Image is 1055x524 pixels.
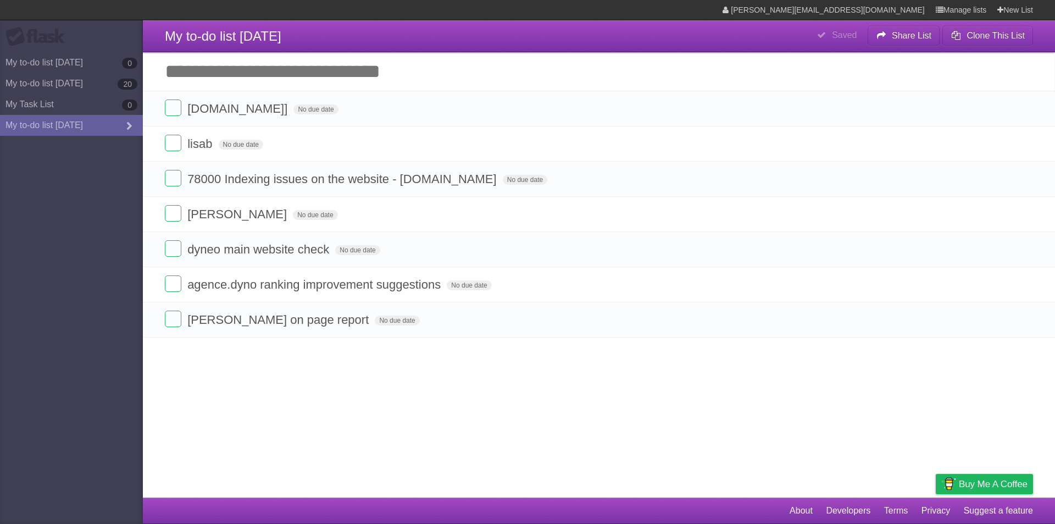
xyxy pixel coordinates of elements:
[219,140,263,150] span: No due date
[187,278,443,291] span: agence.dyno ranking improvement suggestions
[892,31,931,40] b: Share List
[187,242,332,256] span: dyneo main website check
[790,500,813,521] a: About
[941,475,956,493] img: Buy me a coffee
[959,475,1028,494] span: Buy me a coffee
[187,102,290,115] span: [DOMAIN_NAME]]
[293,210,337,220] span: No due date
[187,172,499,186] span: 78000 Indexing issues on the website - [DOMAIN_NAME]
[832,30,857,40] b: Saved
[936,474,1033,494] a: Buy me a coffee
[921,500,950,521] a: Privacy
[942,26,1033,46] button: Clone This List
[165,135,181,151] label: Done
[165,275,181,292] label: Done
[447,280,491,290] span: No due date
[122,100,137,111] b: 0
[187,207,290,221] span: [PERSON_NAME]
[335,245,380,255] span: No due date
[118,79,137,90] b: 20
[868,26,940,46] button: Share List
[165,311,181,327] label: Done
[375,316,419,326] span: No due date
[165,100,181,116] label: Done
[122,58,137,69] b: 0
[165,170,181,186] label: Done
[165,205,181,222] label: Done
[165,29,281,43] span: My to-do list [DATE]
[503,175,547,185] span: No due date
[967,31,1025,40] b: Clone This List
[187,137,215,151] span: lisab
[165,240,181,257] label: Done
[187,313,371,327] span: [PERSON_NAME] on page report
[964,500,1033,521] a: Suggest a feature
[293,104,338,114] span: No due date
[884,500,908,521] a: Terms
[5,27,71,47] div: Flask
[826,500,870,521] a: Developers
